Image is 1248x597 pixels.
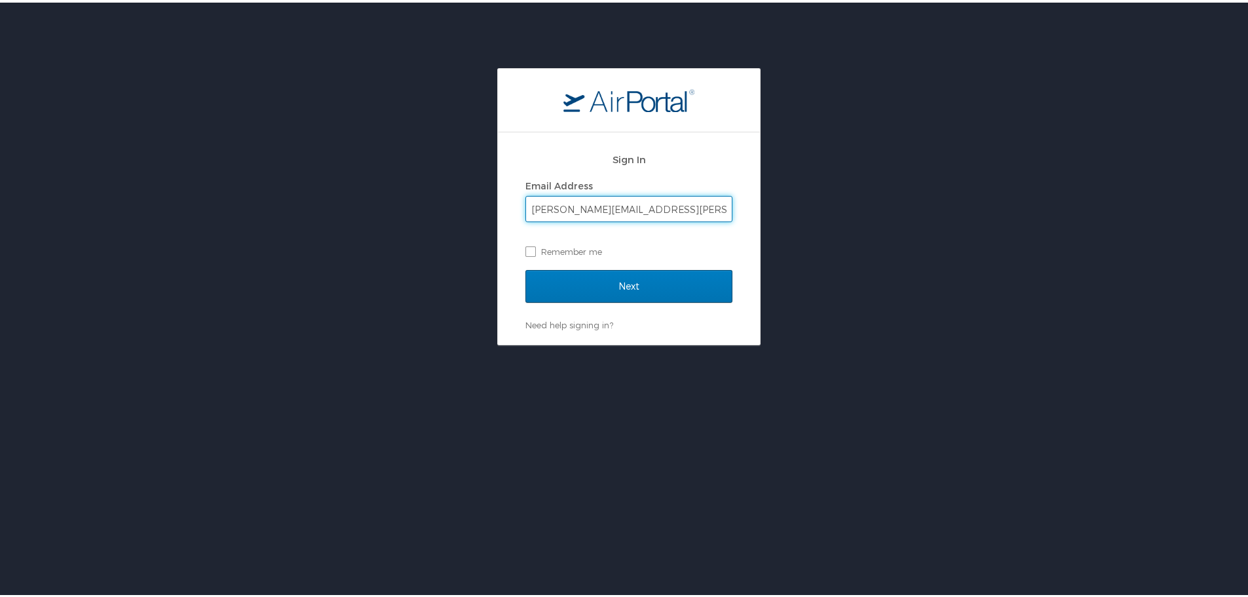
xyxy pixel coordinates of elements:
input: Next [525,267,732,300]
a: Need help signing in? [525,317,613,328]
label: Email Address [525,178,593,189]
label: Remember me [525,239,732,259]
h2: Sign In [525,149,732,164]
img: logo [563,86,694,109]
